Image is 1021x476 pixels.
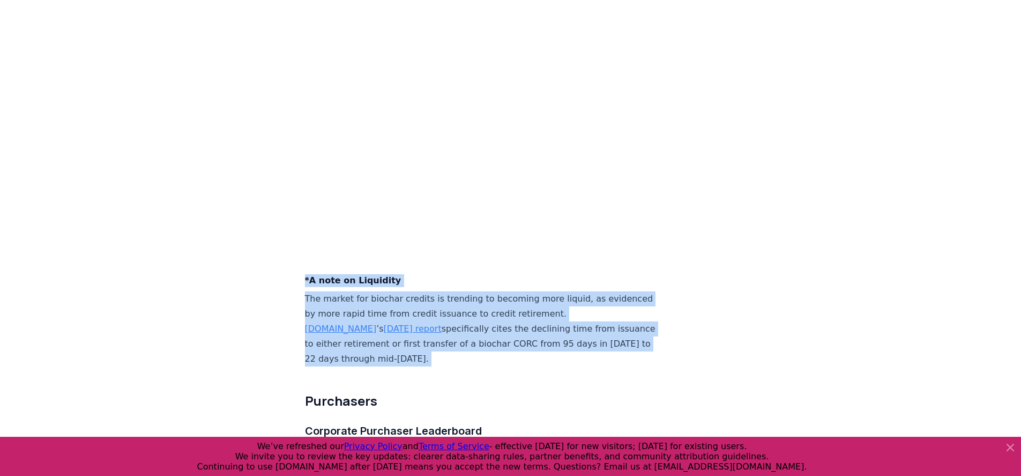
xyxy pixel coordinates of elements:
iframe: Stacked column chart [305,5,660,261]
h4: *A note on Liquidity [305,274,660,287]
p: The market for biochar credits is trending to becoming more liquid, as evidenced by more rapid ti... [305,291,660,367]
h3: Corporate Purchaser Leaderboard [305,422,660,440]
a: [DATE] report [384,324,442,334]
h2: Purchasers [305,392,660,409]
a: [DOMAIN_NAME] [305,324,377,334]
